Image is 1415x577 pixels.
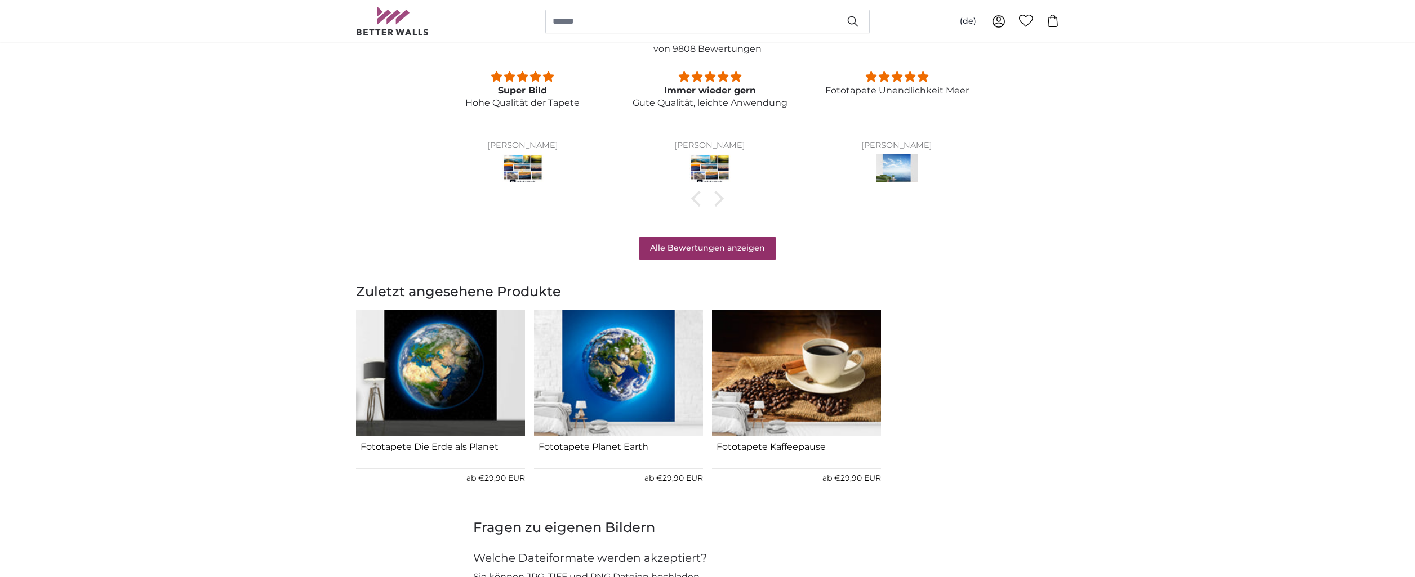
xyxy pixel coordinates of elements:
[442,97,602,109] p: Hohe Qualität der Tapete
[630,141,790,150] div: [PERSON_NAME]
[639,237,776,260] a: Alle Bewertungen anzeigen
[442,69,602,84] div: 5 stars
[473,550,942,566] h4: Welche Dateiformate werden akzeptiert?
[630,84,790,97] div: Immer wieder gern
[539,441,698,464] a: Fototapete Planet Earth
[466,473,525,483] span: ab €29,90 EUR
[817,84,977,97] p: Fototapete Unendlichkeit Meer
[442,84,602,97] div: Super Bild
[822,473,881,483] span: ab €29,90 EUR
[356,310,525,437] img: photo-wallpaper-antique-compass-xl
[442,141,602,150] div: [PERSON_NAME]
[717,441,876,464] a: Fototapete Kaffeepause
[951,11,985,32] button: (de)
[473,518,942,536] h3: Fragen zu eigenen Bildern
[653,43,762,54] a: von 9808 Bewertungen
[712,310,881,437] img: photo-wallpaper-antique-compass-xl
[689,154,731,185] img: Stockfoto
[361,441,520,464] a: Fototapete Die Erde als Planet
[356,7,429,35] img: Betterwalls
[630,97,790,109] p: Gute Qualität, leichte Anwendung
[817,141,977,150] div: [PERSON_NAME]
[817,69,977,84] div: 5 stars
[644,473,703,483] span: ab €29,90 EUR
[356,310,525,496] div: 1 of 3
[502,154,544,185] img: Stockfoto
[534,310,703,437] img: photo-wallpaper-antique-compass-xl
[712,310,881,496] div: 3 of 3
[356,283,1059,301] h3: Zuletzt angesehene Produkte
[876,154,918,185] img: Fototapete Unendlichkeit Meer
[630,69,790,84] div: 5 stars
[534,310,703,496] div: 2 of 3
